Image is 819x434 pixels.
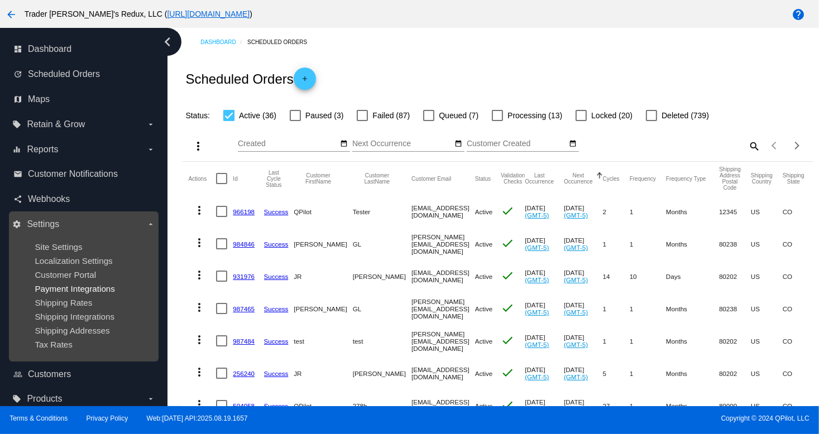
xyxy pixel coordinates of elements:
[662,109,709,122] span: Deleted (739)
[475,208,493,215] span: Active
[501,237,514,250] mat-icon: check
[666,175,706,182] button: Change sorting for FrequencyType
[783,325,815,357] mat-cell: CO
[146,394,155,403] i: arrow_drop_down
[751,357,783,389] mat-cell: US
[411,175,451,182] button: Change sorting for CustomerEmail
[501,398,514,412] mat-icon: check
[564,228,603,260] mat-cell: [DATE]
[264,273,289,280] a: Success
[475,305,493,312] span: Active
[352,139,453,148] input: Next Occurrence
[783,228,815,260] mat-cell: CO
[247,33,317,51] a: Scheduled Orders
[564,276,588,283] a: (GMT-5)
[87,414,128,422] a: Privacy Policy
[239,109,276,122] span: Active (36)
[193,333,206,346] mat-icon: more_vert
[353,357,411,389] mat-cell: [PERSON_NAME]
[525,260,564,292] mat-cell: [DATE]
[35,298,92,307] a: Shipping Rates
[35,312,114,321] a: Shipping Integrations
[525,325,564,357] mat-cell: [DATE]
[603,325,630,357] mat-cell: 1
[786,134,808,157] button: Next page
[353,228,411,260] mat-cell: GL
[525,195,564,228] mat-cell: [DATE]
[564,341,588,348] a: (GMT-5)
[35,270,96,279] span: Customer Portal
[564,389,603,422] mat-cell: [DATE]
[719,195,751,228] mat-cell: 12345
[353,389,411,422] mat-cell: 278b
[294,357,352,389] mat-cell: JR
[146,220,155,229] i: arrow_drop_down
[630,325,666,357] mat-cell: 1
[193,365,206,379] mat-icon: more_vert
[666,389,719,422] mat-cell: Months
[666,228,719,260] mat-cell: Months
[12,220,21,229] i: settings
[264,305,289,312] a: Success
[294,172,342,185] button: Change sorting for CustomerFirstName
[27,119,85,129] span: Retain & Grow
[193,236,206,249] mat-icon: more_vert
[372,109,410,122] span: Failed (87)
[419,414,810,422] span: Copyright © 2024 QPilot, LLC
[188,162,216,195] mat-header-cell: Actions
[411,228,475,260] mat-cell: [PERSON_NAME][EMAIL_ADDRESS][DOMAIN_NAME]
[564,357,603,389] mat-cell: [DATE]
[630,357,666,389] mat-cell: 1
[666,260,719,292] mat-cell: Days
[751,228,783,260] mat-cell: US
[12,394,21,403] i: local_offer
[411,260,475,292] mat-cell: [EMAIL_ADDRESS][DOMAIN_NAME]
[564,406,588,413] a: (GMT-5)
[264,170,284,188] button: Change sorting for LastProcessingCycleId
[35,284,115,293] a: Payment Integrations
[603,357,630,389] mat-cell: 5
[564,325,603,357] mat-cell: [DATE]
[146,120,155,129] i: arrow_drop_down
[525,406,549,413] a: (GMT-5)
[233,337,255,345] a: 987484
[783,195,815,228] mat-cell: CO
[525,389,564,422] mat-cell: [DATE]
[193,398,206,411] mat-icon: more_vert
[751,292,783,325] mat-cell: US
[193,301,206,314] mat-icon: more_vert
[411,389,475,422] mat-cell: [EMAIL_ADDRESS][DOMAIN_NAME]
[501,301,514,315] mat-icon: check
[353,172,401,185] button: Change sorting for CustomerLastName
[783,260,815,292] mat-cell: CO
[28,369,71,379] span: Customers
[666,195,719,228] mat-cell: Months
[751,389,783,422] mat-cell: US
[13,370,22,379] i: people_outline
[475,337,493,345] span: Active
[603,260,630,292] mat-cell: 14
[719,228,751,260] mat-cell: 80238
[35,340,73,349] a: Tax Rates
[564,292,603,325] mat-cell: [DATE]
[603,228,630,260] mat-cell: 1
[630,175,656,182] button: Change sorting for Frequency
[167,9,250,18] a: [URL][DOMAIN_NAME]
[13,40,155,58] a: dashboard Dashboard
[525,308,549,316] a: (GMT-5)
[28,194,70,204] span: Webhooks
[501,269,514,282] mat-icon: check
[603,195,630,228] mat-cell: 2
[13,70,22,79] i: update
[13,170,22,179] i: email
[501,204,514,218] mat-icon: check
[501,366,514,379] mat-icon: check
[146,145,155,154] i: arrow_drop_down
[9,414,68,422] a: Terms & Conditions
[353,195,411,228] mat-cell: Tester
[603,175,620,182] button: Change sorting for Cycles
[25,9,252,18] span: Trader [PERSON_NAME]'s Redux, LLC ( )
[564,244,588,251] a: (GMT-5)
[264,370,289,377] a: Success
